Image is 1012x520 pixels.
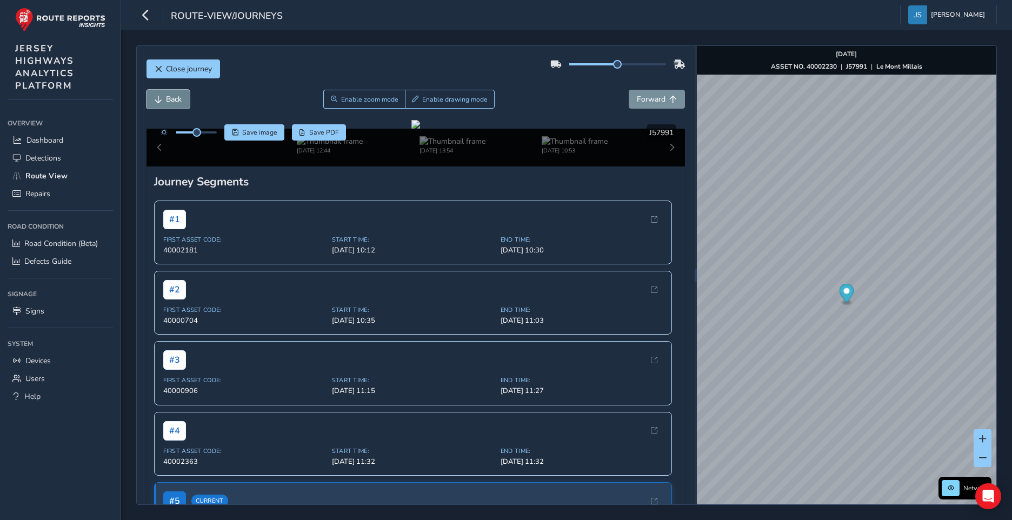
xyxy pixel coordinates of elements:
a: Signs [8,302,113,320]
span: [DATE] 11:32 [332,457,494,466]
span: First Asset Code: [163,376,325,384]
span: Dashboard [26,135,63,145]
span: # 2 [163,280,186,299]
span: 40000906 [163,386,325,396]
span: Devices [25,356,51,366]
span: Close journey [166,64,212,74]
span: Signs [25,306,44,316]
strong: Le Mont Millais [876,62,922,71]
span: Detections [25,153,61,163]
div: Map marker [839,284,854,306]
img: Thumbnail frame [542,136,608,146]
span: Help [24,391,41,402]
div: Overview [8,115,113,131]
span: Save image [242,128,277,137]
span: Repairs [25,189,50,199]
a: Defects Guide [8,252,113,270]
span: Start Time: [332,306,494,314]
span: Current [191,495,228,507]
div: | | [771,62,922,71]
a: Road Condition (Beta) [8,235,113,252]
button: Zoom [323,90,405,109]
strong: ASSET NO. 40002230 [771,62,837,71]
div: Journey Segments [154,174,678,189]
span: J57991 [649,128,674,138]
button: PDF [292,124,347,141]
span: # 4 [163,421,186,441]
span: Defects Guide [24,256,71,266]
span: Start Time: [332,376,494,384]
button: [PERSON_NAME] [908,5,989,24]
span: First Asset Code: [163,447,325,455]
span: Start Time: [332,447,494,455]
div: Signage [8,286,113,302]
span: 40002363 [163,457,325,466]
img: Thumbnail frame [420,136,485,146]
a: Detections [8,149,113,167]
span: [PERSON_NAME] [931,5,985,24]
div: [DATE] 13:54 [420,146,485,155]
span: 40000704 [163,316,325,325]
a: Help [8,388,113,405]
div: [DATE] 10:53 [542,146,608,155]
span: End Time: [501,447,663,455]
a: Devices [8,352,113,370]
button: Back [147,90,190,109]
span: End Time: [501,376,663,384]
span: [DATE] 10:30 [501,245,663,255]
span: Road Condition (Beta) [24,238,98,249]
strong: J57991 [846,62,867,71]
span: First Asset Code: [163,306,325,314]
span: Users [25,374,45,384]
span: # 3 [163,350,186,370]
span: # 1 [163,210,186,229]
span: End Time: [501,236,663,244]
span: Enable zoom mode [341,95,398,104]
a: Dashboard [8,131,113,149]
div: [DATE] 12:44 [297,146,363,155]
span: Forward [637,94,665,104]
img: Thumbnail frame [297,136,363,146]
span: 40002181 [163,245,325,255]
button: Draw [405,90,495,109]
span: [DATE] 10:35 [332,316,494,325]
img: rr logo [15,8,105,32]
strong: [DATE] [836,50,857,58]
div: Road Condition [8,218,113,235]
span: [DATE] 11:27 [501,386,663,396]
img: diamond-layout [908,5,927,24]
a: Route View [8,167,113,185]
span: First Asset Code: [163,236,325,244]
a: Repairs [8,185,113,203]
span: [DATE] 11:03 [501,316,663,325]
a: Users [8,370,113,388]
button: Forward [629,90,685,109]
button: Save [224,124,284,141]
button: Close journey [147,59,220,78]
span: [DATE] 11:15 [332,386,494,396]
span: JERSEY HIGHWAYS ANALYTICS PLATFORM [15,42,74,92]
span: Save PDF [309,128,339,137]
span: Back [166,94,182,104]
span: Start Time: [332,236,494,244]
span: route-view/journeys [171,9,283,24]
div: Open Intercom Messenger [975,483,1001,509]
div: System [8,336,113,352]
span: [DATE] 10:12 [332,245,494,255]
span: Enable drawing mode [422,95,488,104]
span: Route View [25,171,68,181]
span: Network [963,484,988,492]
span: [DATE] 11:32 [501,457,663,466]
span: End Time: [501,306,663,314]
span: # 5 [163,491,186,511]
